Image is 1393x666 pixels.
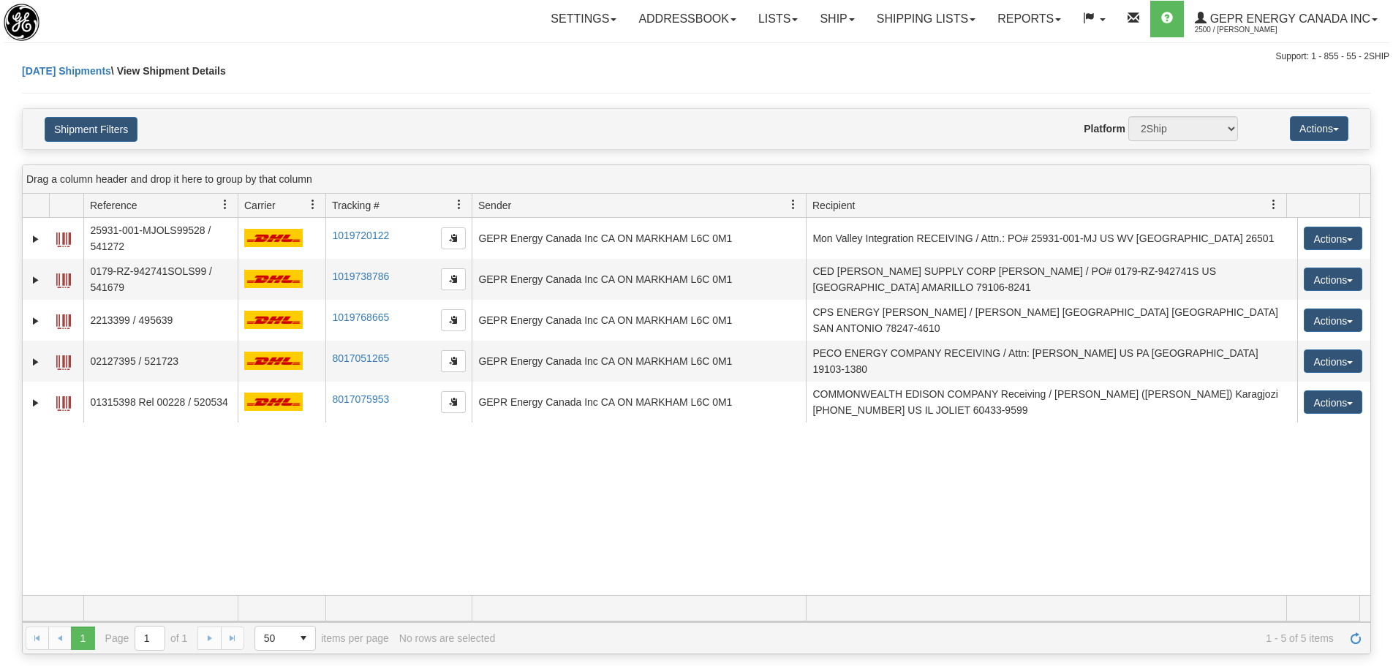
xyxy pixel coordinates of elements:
[29,396,43,410] a: Expand
[23,165,1370,194] div: grid grouping header
[986,1,1072,37] a: Reports
[332,311,389,323] a: 1019768665
[29,273,43,287] a: Expand
[447,192,472,217] a: Tracking # filter column settings
[4,50,1389,63] div: Support: 1 - 855 - 55 - 2SHIP
[254,626,316,651] span: Page sizes drop down
[1195,23,1305,37] span: 2500 / [PERSON_NAME]
[1304,309,1362,332] button: Actions
[812,198,855,213] span: Recipient
[1304,390,1362,414] button: Actions
[213,192,238,217] a: Reference filter column settings
[1084,121,1125,136] label: Platform
[806,300,1297,341] td: CPS ENERGY [PERSON_NAME] / [PERSON_NAME] [GEOGRAPHIC_DATA] [GEOGRAPHIC_DATA] SAN ANTONIO 78247-4610
[45,117,137,142] button: Shipment Filters
[1261,192,1286,217] a: Recipient filter column settings
[781,192,806,217] a: Sender filter column settings
[56,267,71,290] a: Label
[441,391,466,413] button: Copy to clipboard
[809,1,865,37] a: Ship
[254,626,389,651] span: items per page
[332,230,389,241] a: 1019720122
[747,1,809,37] a: Lists
[1207,12,1370,25] span: GEPR Energy Canada Inc
[244,352,303,370] img: 7 - DHL_Worldwide
[301,192,325,217] a: Carrier filter column settings
[441,268,466,290] button: Copy to clipboard
[332,270,389,282] a: 1019738786
[1359,258,1392,407] iframe: chat widget
[71,627,94,650] span: Page 1
[111,65,226,77] span: \ View Shipment Details
[244,198,276,213] span: Carrier
[56,308,71,331] a: Label
[1304,227,1362,250] button: Actions
[264,631,283,646] span: 50
[806,218,1297,259] td: Mon Valley Integration RECEIVING / Attn.: PO# 25931-001-MJ US WV [GEOGRAPHIC_DATA] 26501
[399,632,496,644] div: No rows are selected
[83,194,238,218] th: Press ctrl + space to group
[90,198,137,213] span: Reference
[1304,268,1362,291] button: Actions
[56,349,71,372] a: Label
[238,194,325,218] th: Press ctrl + space to group
[1344,627,1367,650] a: Refresh
[244,229,303,247] img: 7 - DHL_Worldwide
[83,259,238,300] td: 0179-RZ-942741SOLS99 / 541679
[472,218,806,259] td: GEPR Energy Canada Inc CA ON MARKHAM L6C 0M1
[105,626,188,651] span: Page of 1
[83,300,238,341] td: 2213399 / 495639
[49,194,83,218] th: Press ctrl + space to group
[441,227,466,249] button: Copy to clipboard
[56,226,71,249] a: Label
[806,194,1286,218] th: Press ctrl + space to group
[22,65,111,77] a: [DATE] Shipments
[332,198,380,213] span: Tracking #
[441,309,466,331] button: Copy to clipboard
[478,198,511,213] span: Sender
[244,311,303,329] img: 7 - DHL_Worldwide
[29,314,43,328] a: Expand
[332,393,389,405] a: 8017075953
[135,627,165,650] input: Page 1
[244,270,303,288] img: 7 - DHL_Worldwide
[472,194,806,218] th: Press ctrl + space to group
[627,1,747,37] a: Addressbook
[83,341,238,382] td: 02127395 / 521723
[806,382,1297,423] td: COMMONWEALTH EDISON COMPANY Receiving / [PERSON_NAME] ([PERSON_NAME]) Karagjozi [PHONE_NUMBER] US...
[325,194,472,218] th: Press ctrl + space to group
[472,300,806,341] td: GEPR Energy Canada Inc CA ON MARKHAM L6C 0M1
[4,4,39,41] img: logo2500.jpg
[866,1,986,37] a: Shipping lists
[540,1,627,37] a: Settings
[29,355,43,369] a: Expand
[472,382,806,423] td: GEPR Energy Canada Inc CA ON MARKHAM L6C 0M1
[1290,116,1348,141] button: Actions
[1184,1,1389,37] a: GEPR Energy Canada Inc 2500 / [PERSON_NAME]
[29,232,43,246] a: Expand
[332,352,389,364] a: 8017051265
[505,632,1334,644] span: 1 - 5 of 5 items
[806,341,1297,382] td: PECO ENERGY COMPANY RECEIVING / Attn: [PERSON_NAME] US PA [GEOGRAPHIC_DATA] 19103-1380
[83,218,238,259] td: 25931-001-MJOLS99528 / 541272
[472,341,806,382] td: GEPR Energy Canada Inc CA ON MARKHAM L6C 0M1
[1304,349,1362,373] button: Actions
[472,259,806,300] td: GEPR Energy Canada Inc CA ON MARKHAM L6C 0M1
[244,393,303,411] img: 7 - DHL_Worldwide
[1286,194,1359,218] th: Press ctrl + space to group
[56,390,71,413] a: Label
[83,382,238,423] td: 01315398 Rel 00228 / 520534
[292,627,315,650] span: select
[441,350,466,372] button: Copy to clipboard
[806,259,1297,300] td: CED [PERSON_NAME] SUPPLY CORP [PERSON_NAME] / PO# 0179-RZ-942741S US [GEOGRAPHIC_DATA] AMARILLO 7...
